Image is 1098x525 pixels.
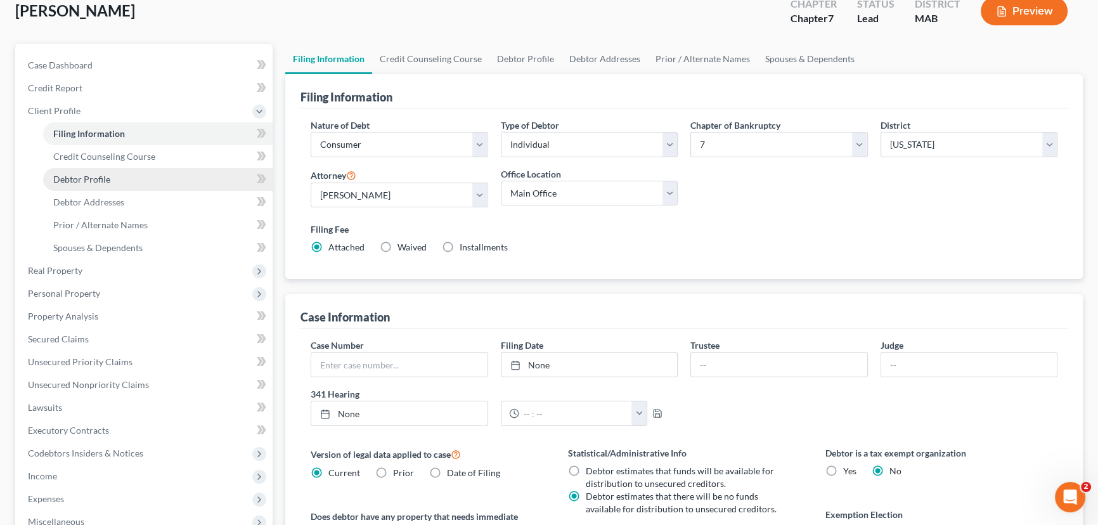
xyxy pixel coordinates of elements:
input: -- [881,353,1057,377]
label: Filing Date [501,339,543,352]
a: Prior / Alternate Names [648,44,758,74]
span: Yes [843,465,856,476]
span: Waived [397,242,427,252]
span: Credit Report [28,82,82,93]
span: [PERSON_NAME] [15,1,135,20]
span: Debtor estimates that there will be no funds available for distribution to unsecured creditors. [586,491,777,514]
label: District [881,119,910,132]
a: Debtor Addresses [562,44,648,74]
label: Judge [881,339,903,352]
a: Debtor Addresses [43,191,273,214]
span: Executory Contracts [28,425,109,436]
span: Income [28,470,57,481]
span: Filing Information [53,128,125,139]
span: 7 [828,12,834,24]
label: Filing Fee [311,223,1057,236]
span: Debtor Addresses [53,197,124,207]
span: Current [328,467,360,478]
label: Debtor is a tax exempt organization [825,446,1057,460]
label: Exemption Election [825,508,1057,521]
label: Statistical/Administrative Info [568,446,800,460]
span: Spouses & Dependents [53,242,143,253]
span: Secured Claims [28,334,89,344]
iframe: Intercom live chat [1055,482,1085,512]
label: Case Number [311,339,364,352]
a: Filing Information [285,44,372,74]
a: Credit Counseling Course [43,145,273,168]
span: Unsecured Priority Claims [28,356,132,367]
span: Expenses [28,493,64,504]
a: Unsecured Priority Claims [18,351,273,373]
label: Attorney [311,167,356,183]
a: Lawsuits [18,396,273,419]
span: Unsecured Nonpriority Claims [28,379,149,390]
span: Date of Filing [447,467,500,478]
a: Credit Counseling Course [372,44,489,74]
span: Debtor Profile [53,174,110,185]
a: Property Analysis [18,305,273,328]
a: Debtor Profile [43,168,273,191]
label: Office Location [501,167,561,181]
a: None [311,401,488,425]
span: 2 [1081,482,1091,492]
a: Prior / Alternate Names [43,214,273,237]
label: Version of legal data applied to case [311,446,543,462]
span: Real Property [28,265,82,276]
span: Credit Counseling Course [53,151,155,162]
div: MAB [915,11,960,26]
span: Prior / Alternate Names [53,219,148,230]
span: Debtor estimates that funds will be available for distribution to unsecured creditors. [586,465,774,489]
a: Debtor Profile [489,44,562,74]
span: Installments [460,242,508,252]
a: Unsecured Nonpriority Claims [18,373,273,396]
label: Nature of Debt [311,119,370,132]
a: Filing Information [43,122,273,145]
div: Filing Information [300,89,392,105]
span: Personal Property [28,288,100,299]
span: Codebtors Insiders & Notices [28,448,143,458]
label: Chapter of Bankruptcy [690,119,780,132]
input: -- : -- [519,401,633,425]
label: Trustee [690,339,720,352]
a: Secured Claims [18,328,273,351]
a: Credit Report [18,77,273,100]
span: Attached [328,242,365,252]
div: Chapter [791,11,837,26]
input: Enter case number... [311,353,488,377]
span: Case Dashboard [28,60,93,70]
span: Prior [393,467,414,478]
a: Executory Contracts [18,419,273,442]
span: No [889,465,901,476]
span: Property Analysis [28,311,98,321]
a: Spouses & Dependents [43,237,273,259]
span: Client Profile [28,105,81,116]
div: Case Information [300,309,390,325]
a: None [501,353,678,377]
label: 341 Hearing [304,387,684,401]
div: Lead [857,11,895,26]
input: -- [691,353,867,377]
a: Spouses & Dependents [758,44,862,74]
span: Lawsuits [28,402,62,413]
a: Case Dashboard [18,54,273,77]
label: Type of Debtor [501,119,559,132]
